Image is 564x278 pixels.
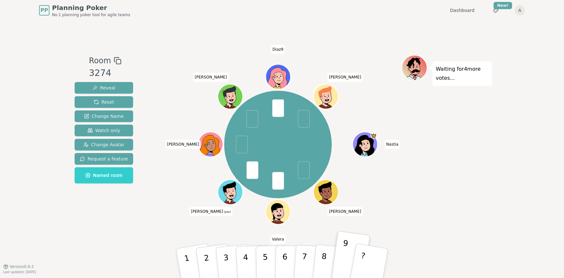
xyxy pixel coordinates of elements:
[327,207,363,216] span: Click to change your name
[75,153,133,165] button: Request a feature
[494,2,512,9] div: New!
[75,82,133,94] button: Reveal
[436,65,489,83] p: Waiting for 4 more votes...
[450,7,475,14] a: Dashboard
[193,73,229,82] span: Click to change your name
[515,5,525,15] button: A
[75,139,133,150] button: Change Avatar
[52,3,130,12] span: Planning Poker
[92,85,115,91] span: Reveal
[339,239,349,274] p: 9
[89,67,121,80] div: 3274
[52,12,130,17] span: No.1 planning poker tool for agile teams
[3,264,34,269] button: Version0.9.2
[271,45,285,54] span: Click to change your name
[88,127,120,134] span: Watch only
[39,3,130,17] a: PPPlanning PokerNo.1 planning poker tool for agile teams
[223,211,231,213] span: (you)
[75,110,133,122] button: Change Name
[218,180,242,204] button: Click to change your avatar
[75,125,133,136] button: Watch only
[75,167,133,183] button: Named room
[3,270,36,274] span: Last updated: [DATE]
[189,207,232,216] span: Click to change your name
[83,141,125,148] span: Change Avatar
[10,264,34,269] span: Version 0.9.2
[270,235,286,244] span: Click to change your name
[84,113,124,119] span: Change Name
[94,99,114,105] span: Reset
[165,140,201,149] span: Click to change your name
[371,133,377,139] span: Nastia is the host
[75,96,133,108] button: Reset
[490,5,502,16] button: New!
[80,156,128,162] span: Request a feature
[85,172,122,179] span: Named room
[89,55,111,67] span: Room
[40,6,48,14] span: PP
[384,140,400,149] span: Click to change your name
[327,73,363,82] span: Click to change your name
